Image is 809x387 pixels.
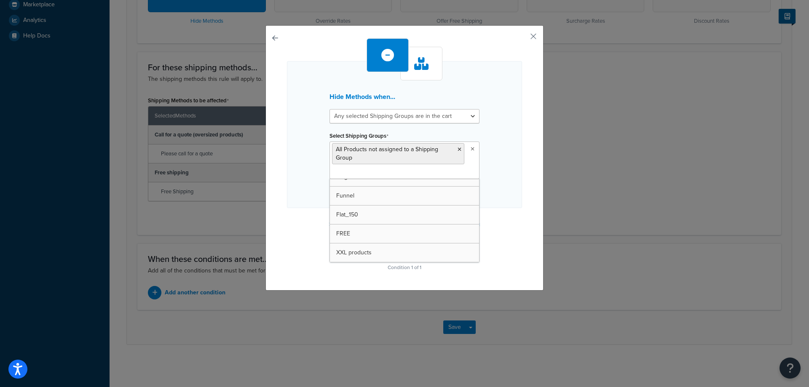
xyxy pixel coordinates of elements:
[329,133,388,139] label: Select Shipping Groups
[330,243,479,262] a: XXL products
[336,191,354,200] span: Funnel
[330,224,479,243] a: FREE
[287,262,522,273] p: Condition 1 of 1
[330,206,479,224] a: Flat_150
[329,93,480,101] h3: Hide Methods when...
[336,210,358,219] span: Flat_150
[336,248,372,257] span: XXL products
[336,172,351,181] span: Large
[330,187,479,205] a: Funnel
[336,145,438,162] span: All Products not assigned to a Shipping Group
[336,229,350,238] span: FREE
[327,218,482,231] button: Select Shipping Groups to prevent this rule from applying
